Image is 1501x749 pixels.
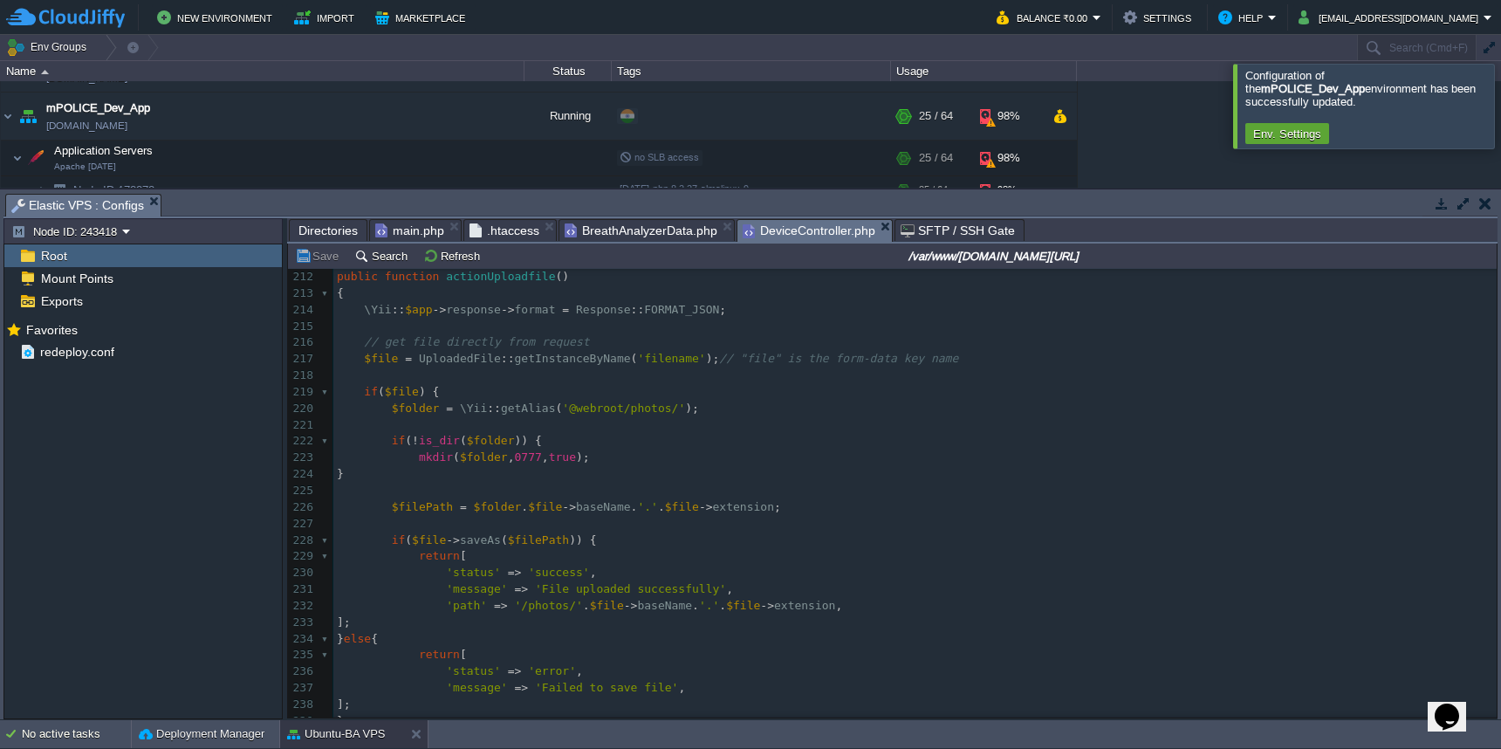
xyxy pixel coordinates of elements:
div: 230 [288,565,318,581]
li: /var/www/sevarth.in.net/api/.htaccess [463,219,557,241]
span: ); [576,450,590,464]
div: 239 [288,713,318,730]
span: . [658,500,665,513]
div: 226 [288,499,318,516]
span: mkdir [419,450,453,464]
div: 223 [288,450,318,466]
div: 25 / 64 [919,93,953,140]
span: $file [385,385,419,398]
span: . [583,599,590,612]
span: , [542,450,549,464]
span: extension [774,599,835,612]
span: :: [631,303,645,316]
button: Deployment Manager [139,725,264,743]
span: $folder [474,500,522,513]
span: 'message' [446,582,507,595]
span: = [446,402,453,415]
span: )) { [515,434,542,447]
span: ( [460,434,467,447]
span: Application Servers [52,143,155,158]
span: , [678,681,685,694]
span: 'status' [446,664,501,677]
div: 237 [288,680,318,697]
button: Search [354,248,413,264]
div: Running [524,93,612,140]
span: 'error' [528,664,576,677]
img: CloudJiffy [6,7,125,29]
span: saveAs [460,533,501,546]
span: UploadedFile [419,352,501,365]
span: -> [433,303,447,316]
img: AMDAwAAAACH5BAEAAAAALAAAAAABAAEAAAICRAEAOw== [24,141,48,175]
span: Directories [298,220,358,241]
span: :: [487,402,501,415]
span: public [337,270,378,283]
span: Response [576,303,631,316]
span: // "file" is the form-data key name [719,352,958,365]
div: 212 [288,269,318,285]
span: Configuration of the environment has been successfully updated. [1245,69,1476,108]
button: Marketplace [375,7,470,28]
span: -> [699,500,713,513]
span: function [385,270,440,283]
div: 98% [980,176,1037,203]
span: , [726,582,733,595]
button: Save [295,248,344,264]
span: 'message' [446,681,507,694]
span: $file [726,599,760,612]
img: AMDAwAAAACH5BAEAAAAALAAAAAABAAEAAAICRAEAOw== [16,93,40,140]
div: Status [525,61,611,81]
span: 'path' [446,599,487,612]
div: 25 / 64 [919,176,948,203]
span: :: [392,303,406,316]
span: $file [528,500,562,513]
button: Node ID: 243418 [11,223,122,239]
div: 220 [288,401,318,417]
button: Env Groups [6,35,93,59]
div: 216 [288,334,318,351]
span: no SLB access [620,152,699,162]
span: => [515,681,529,694]
span: ! [412,434,419,447]
span: } [337,467,344,480]
div: 222 [288,433,318,450]
div: Tags [613,61,890,81]
span: Node ID: [73,183,118,196]
span: \Yii [460,402,487,415]
span: return [419,648,460,661]
b: mPOLICE_Dev_App [1261,82,1365,95]
span: -> [501,303,515,316]
div: 235 [288,647,318,663]
button: Balance ₹0.00 [997,7,1093,28]
span: . [631,500,638,513]
span: , [508,450,515,464]
span: $folder [392,402,440,415]
div: 232 [288,598,318,615]
div: 224 [288,466,318,483]
span: ); [706,352,720,365]
div: Usage [892,61,1076,81]
span: { [371,632,378,645]
div: 231 [288,581,318,598]
span: true [549,450,576,464]
a: redeploy.conf [37,344,117,360]
iframe: chat widget [1428,679,1484,732]
div: 227 [288,516,318,533]
span: $file [590,599,624,612]
button: Env. Settings [1248,126,1326,141]
button: New Environment [157,7,278,28]
span: => [494,599,508,612]
span: actionUploadfile [446,270,555,283]
span: = [405,352,412,365]
a: Favorites [23,323,80,337]
div: 214 [288,302,318,319]
span: ) { [419,385,439,398]
button: Help [1218,7,1268,28]
div: 218 [288,368,318,384]
span: = [562,303,569,316]
img: AMDAwAAAACH5BAEAAAAALAAAAAABAAEAAAICRAEAOw== [1,93,15,140]
li: /var/www/sevarth.in.net/api/frontend/controllers/DeviceController.php [737,219,893,241]
span: { [337,286,344,299]
span: ( [631,352,638,365]
div: 219 [288,384,318,401]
